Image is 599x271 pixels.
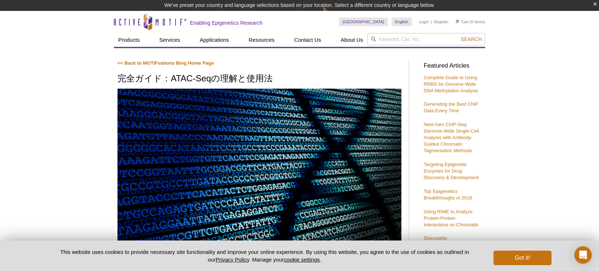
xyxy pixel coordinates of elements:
a: Complete Guide to Using RRBS for Genome-Wide DNA Methylation Analysis [424,75,478,93]
a: Resources [244,33,279,47]
h2: Enabling Epigenetics Research [190,20,263,26]
a: Privacy Policy [216,256,249,263]
a: English [392,17,412,26]
a: [GEOGRAPHIC_DATA] [339,17,388,26]
a: Using RIME to Analyze Protein-Protein Interactions on Chromatin [424,209,478,227]
a: Generating the Best ChIP Data Every Time [424,101,478,113]
li: | [431,17,432,26]
a: Discussing Heterochromatin & Phase Separation with [PERSON_NAME] [424,235,478,260]
button: cookie settings [284,256,320,263]
button: Search [459,36,484,43]
a: Register [434,19,449,24]
img: Your Cart [456,20,459,23]
div: Open Intercom Messenger [574,246,592,264]
a: Products [114,33,144,47]
li: (0 items) [456,17,485,26]
a: Top Epigenetics Breakthroughs of 2018 [424,189,472,201]
p: This website uses cookies to provide necessary site functionality and improve your online experie... [47,248,482,263]
h1: 完全ガイド：ATAC-Seqの理解と使用法 [117,74,401,84]
a: Targeting Epigenetic Enzymes for Drug Discovery & Development [424,162,479,180]
a: Cart [456,19,468,24]
img: ATAC-Seq [117,89,401,247]
input: Keyword, Cat. No. [367,33,485,45]
a: Applications [195,33,234,47]
h3: Featured Articles [424,63,482,69]
img: Change Here [322,5,342,23]
a: Next-Gen ChIP-Seq: Genome-Wide Single-Cell Analysis with Antibody-Guided Chromatin Tagmentation M... [424,122,479,153]
a: Login [419,19,429,24]
span: Search [461,36,482,42]
a: << Back to MOTIFvations Blog Home Page [117,60,214,66]
a: Services [155,33,185,47]
button: Got it! [493,251,552,265]
a: About Us [336,33,368,47]
a: Contact Us [290,33,325,47]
